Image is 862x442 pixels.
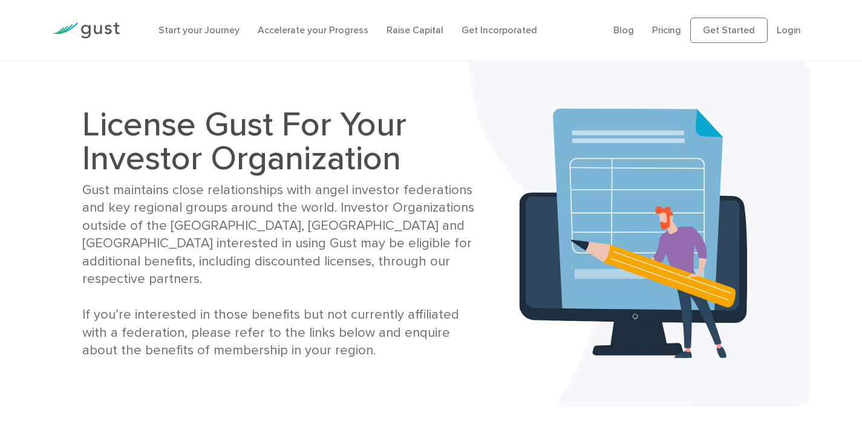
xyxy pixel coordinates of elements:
div: Gust maintains close relationships with angel investor federations and key regional groups around... [82,181,482,360]
a: Get Incorporated [462,24,537,36]
a: Raise Capital [387,24,443,36]
img: Investors Banner Bg [469,60,810,406]
a: Blog [613,24,634,36]
a: Get Started [690,18,768,43]
a: Accelerate your Progress [258,24,368,36]
img: Gust Logo [52,22,120,39]
a: Login [777,24,801,36]
a: Pricing [652,24,681,36]
a: Start your Journey [158,24,240,36]
h1: License Gust For Your Investor Organization [82,108,482,175]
